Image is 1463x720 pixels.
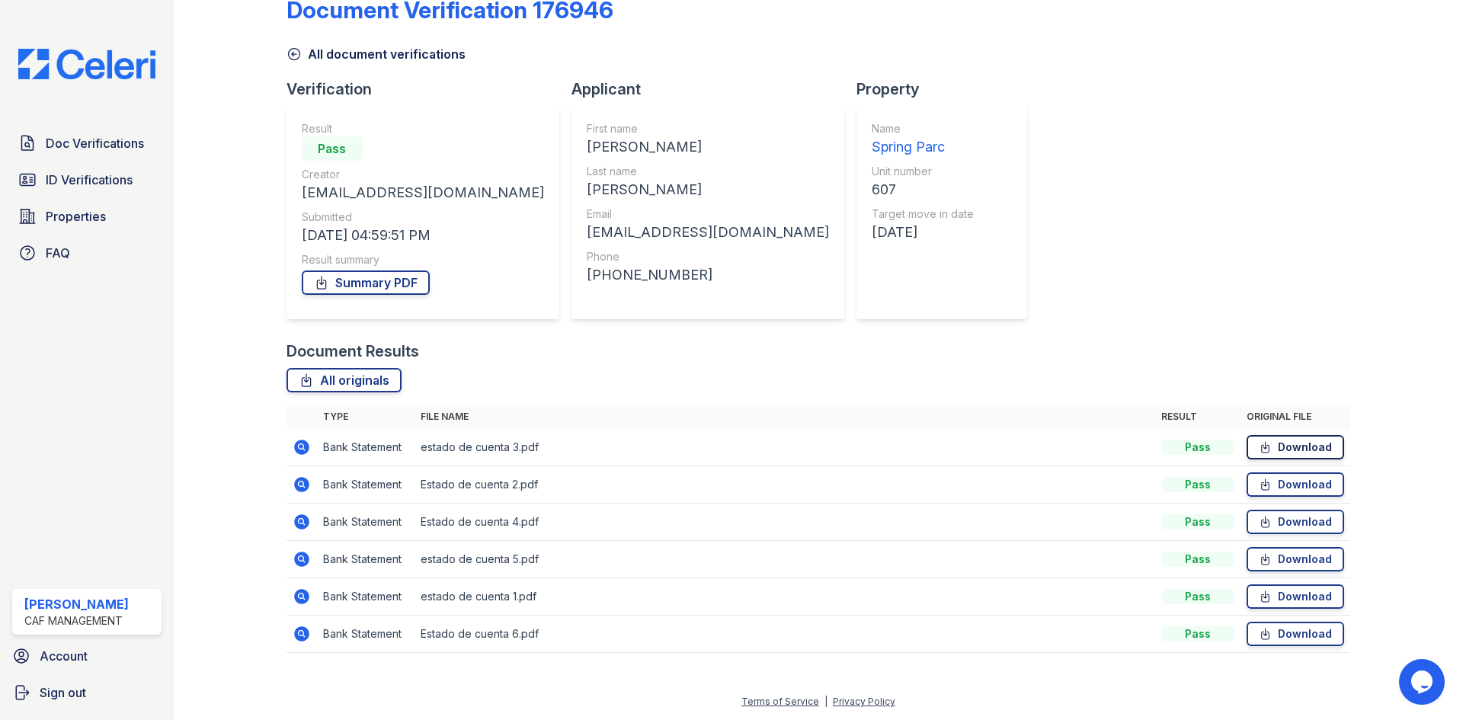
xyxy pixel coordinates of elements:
[1161,626,1234,642] div: Pass
[317,616,415,653] td: Bank Statement
[6,641,168,671] a: Account
[46,207,106,226] span: Properties
[287,368,402,392] a: All originals
[287,78,571,100] div: Verification
[872,206,974,222] div: Target move in date
[12,128,162,158] a: Doc Verifications
[24,613,129,629] div: CAF Management
[587,164,829,179] div: Last name
[1241,405,1350,429] th: Original file
[46,244,70,262] span: FAQ
[872,121,974,158] a: Name Spring Parc
[317,578,415,616] td: Bank Statement
[872,222,974,243] div: [DATE]
[587,249,829,264] div: Phone
[415,578,1155,616] td: estado de cuenta 1.pdf
[12,201,162,232] a: Properties
[302,270,430,295] a: Summary PDF
[317,429,415,466] td: Bank Statement
[1161,552,1234,567] div: Pass
[415,541,1155,578] td: estado de cuenta 5.pdf
[587,206,829,222] div: Email
[587,222,829,243] div: [EMAIL_ADDRESS][DOMAIN_NAME]
[40,683,86,702] span: Sign out
[287,45,466,63] a: All document verifications
[317,466,415,504] td: Bank Statement
[1247,510,1344,534] a: Download
[1247,584,1344,609] a: Download
[1161,589,1234,604] div: Pass
[587,264,829,286] div: [PHONE_NUMBER]
[872,136,974,158] div: Spring Parc
[46,171,133,189] span: ID Verifications
[856,78,1039,100] div: Property
[872,179,974,200] div: 607
[1161,477,1234,492] div: Pass
[415,504,1155,541] td: Estado de cuenta 4.pdf
[1247,435,1344,459] a: Download
[302,210,544,225] div: Submitted
[587,179,829,200] div: [PERSON_NAME]
[415,429,1155,466] td: estado de cuenta 3.pdf
[1247,622,1344,646] a: Download
[287,341,419,362] div: Document Results
[1161,514,1234,530] div: Pass
[833,696,895,707] a: Privacy Policy
[741,696,819,707] a: Terms of Service
[46,134,144,152] span: Doc Verifications
[1399,659,1448,705] iframe: chat widget
[1161,440,1234,455] div: Pass
[587,121,829,136] div: First name
[317,405,415,429] th: Type
[302,167,544,182] div: Creator
[317,504,415,541] td: Bank Statement
[302,182,544,203] div: [EMAIL_ADDRESS][DOMAIN_NAME]
[40,647,88,665] span: Account
[12,165,162,195] a: ID Verifications
[872,164,974,179] div: Unit number
[317,541,415,578] td: Bank Statement
[302,252,544,267] div: Result summary
[302,121,544,136] div: Result
[302,225,544,246] div: [DATE] 04:59:51 PM
[415,616,1155,653] td: Estado de cuenta 6.pdf
[872,121,974,136] div: Name
[302,136,363,161] div: Pass
[587,136,829,158] div: [PERSON_NAME]
[1247,472,1344,497] a: Download
[1155,405,1241,429] th: Result
[24,595,129,613] div: [PERSON_NAME]
[415,466,1155,504] td: Estado de cuenta 2.pdf
[824,696,828,707] div: |
[6,677,168,708] a: Sign out
[571,78,856,100] div: Applicant
[6,49,168,79] img: CE_Logo_Blue-a8612792a0a2168367f1c8372b55b34899dd931a85d93a1a3d3e32e68fde9ad4.png
[12,238,162,268] a: FAQ
[415,405,1155,429] th: File name
[1247,547,1344,571] a: Download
